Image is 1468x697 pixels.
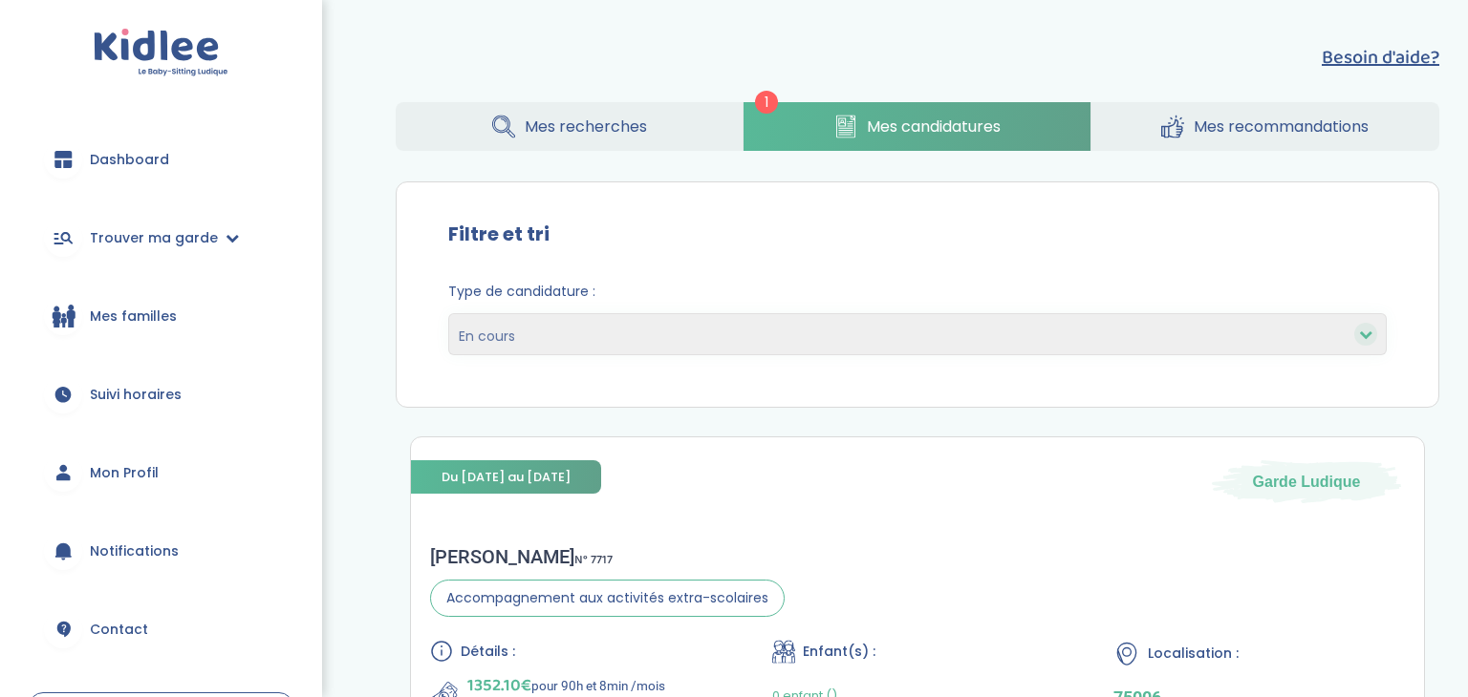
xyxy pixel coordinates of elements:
span: Suivi horaires [90,385,182,405]
a: Contact [29,595,293,664]
a: Mes familles [29,282,293,350]
a: Suivi horaires [29,360,293,429]
a: Notifications [29,517,293,585]
span: Mes candidatures [867,115,1001,138]
span: N° 7717 [574,550,613,570]
span: Notifications [90,541,179,561]
span: Accompagnement aux activités extra-scolaires [430,580,785,617]
div: [PERSON_NAME] [430,545,785,568]
label: Filtre et tri [448,220,550,248]
span: Trouver ma garde [90,228,218,248]
span: Enfant(s) : [803,642,875,662]
button: Besoin d'aide? [1322,43,1439,72]
span: Mes familles [90,306,177,327]
a: Trouver ma garde [29,203,293,272]
span: Dashboard [90,150,169,170]
span: Localisation : [1148,644,1239,664]
span: Mes recherches [525,115,647,138]
span: Mes recommandations [1194,115,1369,138]
span: 1 [755,91,778,114]
span: Du [DATE] au [DATE] [411,460,601,494]
span: Type de candidature : [448,282,1387,302]
span: Mon Profil [90,463,159,483]
a: Mes candidatures [744,102,1090,151]
a: Dashboard [29,125,293,194]
a: Mes recommandations [1091,102,1439,151]
span: Contact [90,620,148,640]
img: logo.svg [94,29,228,77]
span: Détails : [461,642,515,662]
a: Mes recherches [396,102,743,151]
a: Mon Profil [29,438,293,507]
span: Garde Ludique [1253,471,1361,492]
